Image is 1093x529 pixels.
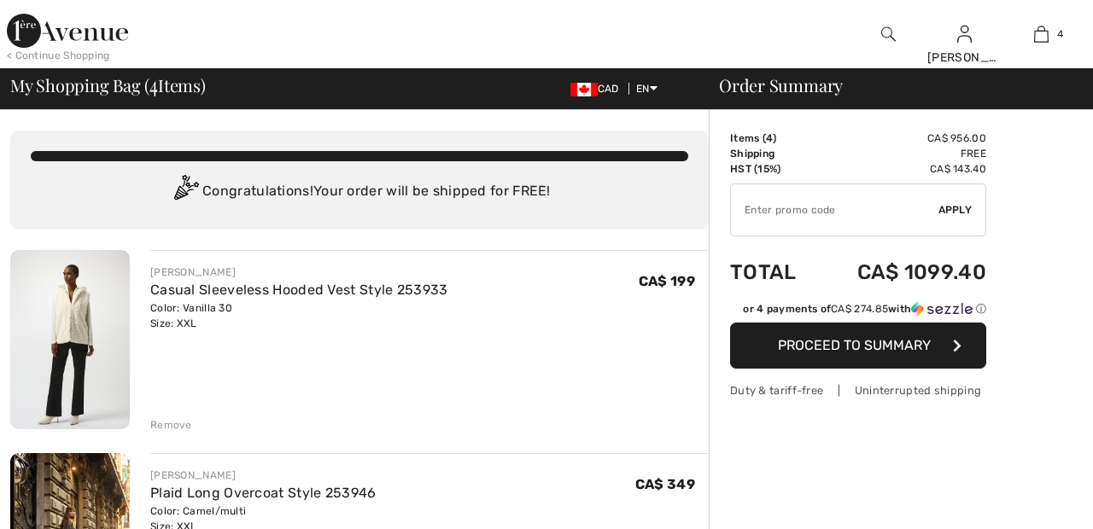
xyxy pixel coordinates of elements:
[1034,24,1049,44] img: My Bag
[150,417,192,433] div: Remove
[31,175,688,209] div: Congratulations! Your order will be shipped for FREE!
[778,337,931,353] span: Proceed to Summary
[10,250,130,429] img: Casual Sleeveless Hooded Vest Style 253933
[7,14,128,48] img: 1ère Avenue
[730,131,817,146] td: Items ( )
[570,83,626,95] span: CAD
[730,323,986,369] button: Proceed to Summary
[730,301,986,323] div: or 4 payments ofCA$ 274.85withSezzle Click to learn more about Sezzle
[150,300,448,331] div: Color: Vanilla 30 Size: XXL
[938,202,973,218] span: Apply
[731,184,938,235] input: Promo code
[639,273,695,289] span: CA$ 199
[1003,24,1078,44] a: 4
[1057,26,1063,42] span: 4
[730,146,817,161] td: Shipping
[636,83,658,95] span: EN
[635,476,695,492] span: CA$ 349
[730,161,817,177] td: HST (15%)
[10,77,206,94] span: My Shopping Bag ( Items)
[817,161,986,177] td: CA$ 143.40
[927,49,1002,67] div: [PERSON_NAME]
[150,282,448,298] a: Casual Sleeveless Hooded Vest Style 253933
[766,132,773,144] span: 4
[817,131,986,146] td: CA$ 956.00
[831,303,888,315] span: CA$ 274.85
[7,48,110,63] div: < Continue Shopping
[743,301,986,317] div: or 4 payments of with
[150,468,377,483] div: [PERSON_NAME]
[911,301,973,317] img: Sezzle
[730,382,986,398] div: Duty & tariff-free | Uninterrupted shipping
[957,26,972,42] a: Sign In
[957,24,972,44] img: My Info
[817,146,986,161] td: Free
[817,243,986,301] td: CA$ 1099.40
[168,175,202,209] img: Congratulation2.svg
[150,485,377,501] a: Plaid Long Overcoat Style 253946
[150,264,448,280] div: [PERSON_NAME]
[570,83,598,96] img: Canadian Dollar
[730,243,817,301] td: Total
[149,73,158,95] span: 4
[881,24,896,44] img: search the website
[698,77,1083,94] div: Order Summary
